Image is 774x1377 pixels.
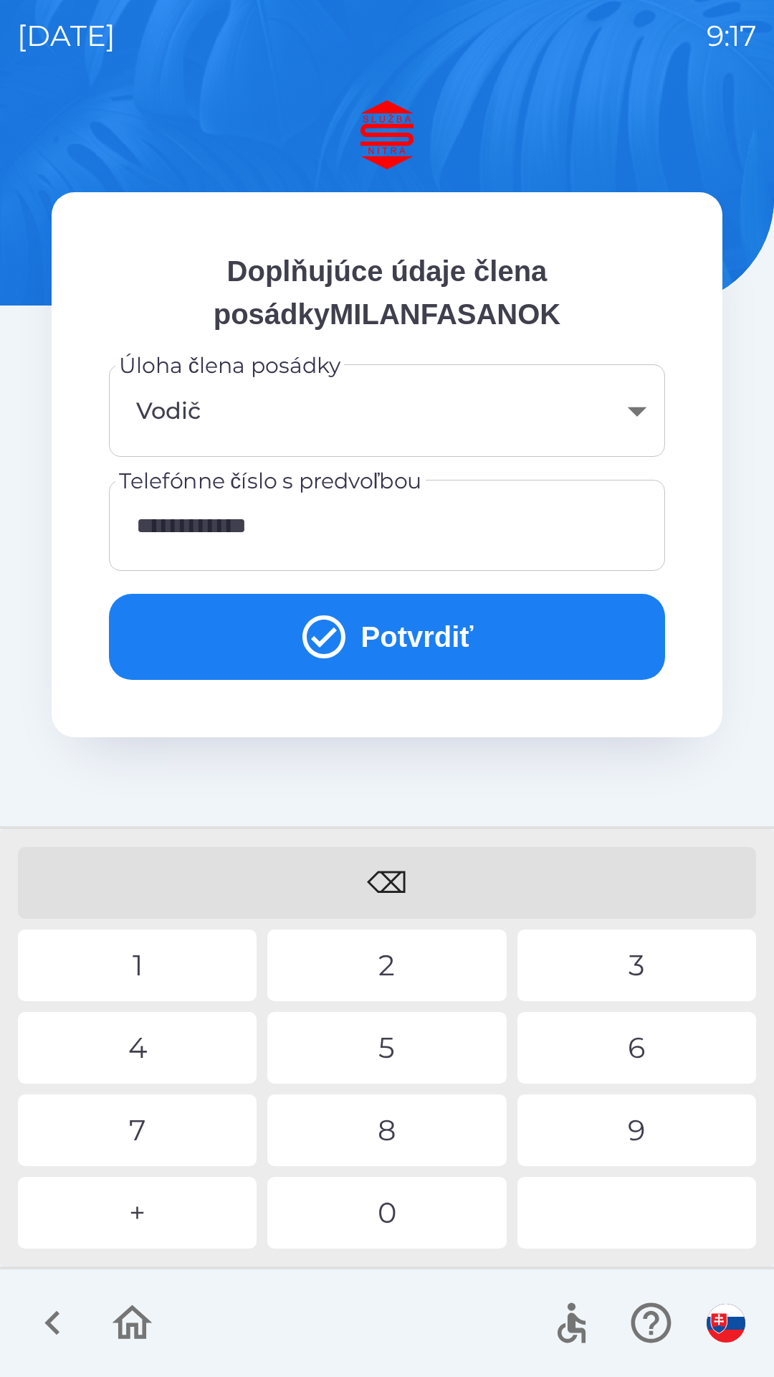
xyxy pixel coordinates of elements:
[707,1304,745,1343] img: sk flag
[17,14,115,57] p: [DATE]
[119,465,422,496] label: Telefónne číslo s predvoľbou
[52,100,722,169] img: Logo
[119,350,341,381] label: Úloha člena posádky
[707,14,757,57] p: 9:17
[109,250,665,336] p: Doplňujúce údaje člena posádkyMILANFASANOK
[126,382,648,440] div: Vodič
[109,594,665,680] button: Potvrdiť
